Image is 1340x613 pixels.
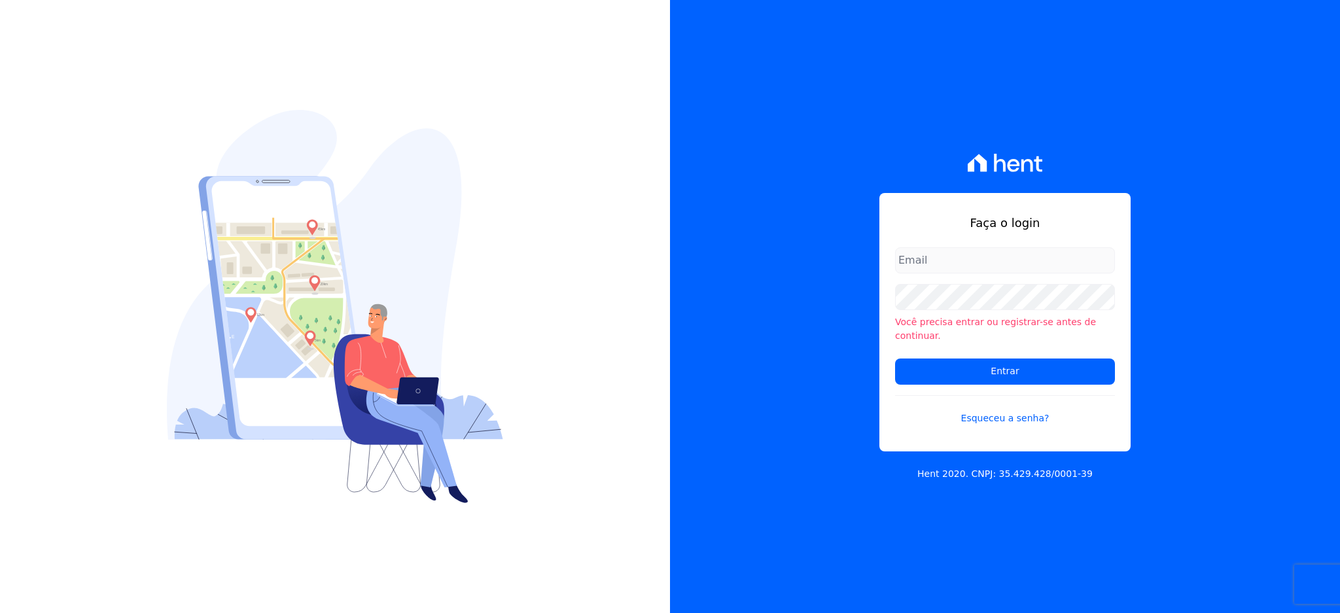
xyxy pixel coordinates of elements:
[895,395,1115,425] a: Esqueceu a senha?
[917,467,1093,481] p: Hent 2020. CNPJ: 35.429.428/0001-39
[895,247,1115,273] input: Email
[895,214,1115,232] h1: Faça o login
[167,110,503,503] img: Login
[895,315,1115,343] li: Você precisa entrar ou registrar-se antes de continuar.
[895,359,1115,385] input: Entrar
